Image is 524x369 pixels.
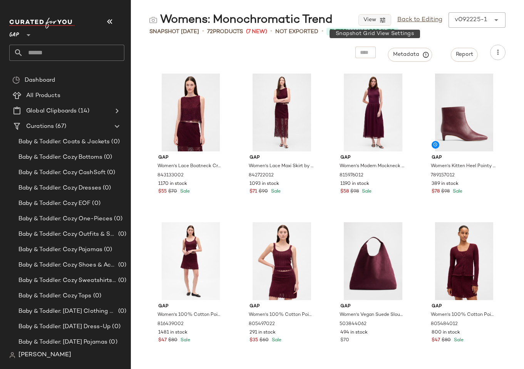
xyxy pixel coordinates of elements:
span: Baby & Toddler: [DATE] Pajamas [18,338,107,347]
span: 805484012 [431,321,458,328]
span: $35 [249,337,258,344]
span: Sale [452,338,464,343]
span: Baby & Toddler: Cozy One-Pieces [18,215,112,223]
span: (0) [107,338,117,347]
span: Women's Kitten Heel Pointy Boots by Gap Purple Burgundy Size 8 [431,163,496,170]
span: $98 [350,188,359,195]
img: cn59808290.jpg [243,222,321,300]
span: $98 [441,188,450,195]
span: (0) [117,261,126,270]
span: Externally Approved [330,28,395,36]
span: [PERSON_NAME] [18,351,71,360]
span: 843133002 [157,172,184,179]
img: cn60477498.jpg [243,74,321,151]
div: Womens: Monochromatic Trend [149,12,333,28]
span: Not Exported [275,28,318,36]
span: Metadata [393,51,428,58]
span: Women's Vegan Suede Slouchy Tote Bag by Gap Purple Burgundy One Size [340,312,405,319]
a: Back to Editing [397,15,442,25]
span: • [270,27,272,36]
span: • [202,27,204,36]
span: 816439002 [157,321,184,328]
span: Baby & Toddler: Cozy CashSoft [18,168,105,177]
button: View [358,14,391,26]
span: (0) [92,292,101,300]
span: (0) [105,168,115,177]
span: 1170 in stock [158,181,187,188]
span: Gap [249,154,315,161]
span: Women's 100% Cotton Pointelle Cardigan by Gap Tuscan Red Size S [431,312,496,319]
span: Women's Modern Mockneck Mixed Media Maxi Dress by Gap Tuscan Red Petite Size S [340,163,405,170]
span: • [321,27,323,36]
span: Women's Lace Maxi Skirt by Gap Tuscan Red Size XL [249,163,314,170]
img: cn60517941.jpg [152,74,229,151]
span: 815976012 [340,172,363,179]
span: $80 [442,337,451,344]
span: (0) [110,138,119,146]
span: (7 New) [246,28,267,36]
span: 1190 in stock [340,181,369,188]
span: $70 [168,188,177,195]
img: cn59495562.jpg [334,222,412,300]
span: 389 in stock [432,181,459,188]
span: Gap [432,154,497,161]
img: cn59808377.jpg [152,222,229,300]
span: $47 [432,337,440,344]
span: $80 [168,337,177,344]
span: Curations [26,122,54,131]
span: (67) [54,122,66,131]
span: Sale [451,189,462,194]
span: (0) [110,322,120,331]
span: (0) [102,153,112,162]
span: 1481 in stock [158,329,188,336]
span: 72 [207,29,213,35]
span: Gap [249,303,315,310]
span: Sale [360,189,372,194]
img: cn60329675.jpg [425,222,503,300]
span: 805497022 [249,321,275,328]
span: View [363,17,376,23]
span: All Products [26,91,60,100]
span: (0) [112,215,122,223]
span: Baby & Toddler: Cozy Dresses [18,184,101,193]
span: $58 [340,188,349,195]
span: Gap [432,303,497,310]
span: $47 [158,337,167,344]
span: Sale [179,338,190,343]
span: Gap [158,303,223,310]
span: GAP [9,26,19,40]
span: Baby & Toddler: [DATE] Dress-Up [18,322,110,331]
span: (0) [101,184,111,193]
span: Baby & Toddler: Cozy Tops [18,292,92,300]
img: svg%3e [12,76,20,84]
div: Products [207,28,243,36]
span: Sale [270,189,281,194]
span: $71 [249,188,257,195]
span: Baby & Toddler: Cozy Shoes & Accessories [18,261,117,270]
span: 494 in stock [340,329,368,336]
span: Baby & Toddler: Cozy Bottoms [18,153,102,162]
img: cfy_white_logo.C9jOOHJF.svg [9,18,75,29]
span: $78 [432,188,440,195]
span: (0) [117,230,126,239]
span: Baby & Toddler: [DATE] Clothing & Accessories [18,307,117,316]
span: $60 [259,337,269,344]
span: (0) [102,245,112,254]
span: 291 in stock [249,329,276,336]
span: Global Clipboards [26,107,77,116]
span: Gap [340,303,405,310]
span: (0) [90,199,100,208]
span: (14) [77,107,89,116]
span: 842722012 [249,172,274,179]
span: Dashboard [25,76,55,85]
span: Report [455,52,473,58]
span: $55 [158,188,167,195]
img: cn60427479.jpg [425,74,503,151]
span: Baby & Toddler: Cozy EOF [18,199,90,208]
button: Metadata [388,48,432,62]
span: Baby & Toddler: Coats & Jackets [18,138,110,146]
img: svg%3e [149,16,157,24]
span: Women's 100% Cotton Pointelle Tank Top by Gap Tuscan Red Size XL [249,312,314,319]
span: 789157012 [431,172,455,179]
span: Women's 100% Cotton Pointelle Mini Skirt by Gap Tuscan Red Size XS [157,312,223,319]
